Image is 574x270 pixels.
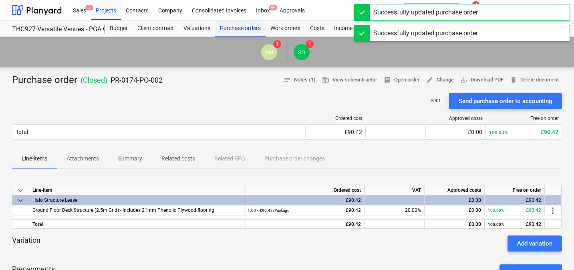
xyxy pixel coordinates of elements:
button: Delete document [507,74,562,86]
button: View subcontractor [319,74,381,86]
span: AM [265,49,273,55]
span: more_vert [548,206,558,215]
div: Send purchase order to accounting [459,96,552,106]
span: SD [298,49,306,55]
small: 100.00% [489,130,508,135]
div: Successfully updated purchase order [373,8,478,17]
div: THG927 Versatile Venues - PGA Golf 2025 [12,25,95,34]
span: business [322,76,329,83]
span: 1 [273,40,281,48]
div: Free on order [485,185,545,195]
div: £90.42 [309,129,362,135]
div: £0.00 [429,129,482,135]
p: Line-items [22,154,47,163]
div: Successfully updated purchase order [373,28,478,38]
div: £90.42 [488,195,541,205]
span: receipt [384,76,391,83]
div: Approved costs [429,116,483,121]
span: View subcontractor [322,75,377,85]
small: 1.00 × £90.42 / Package [248,208,289,213]
a: Valuations [179,20,215,37]
button: Change [423,74,457,86]
p: Variation [12,235,40,252]
div: Free on order [489,116,559,121]
button: Download PDF [457,74,507,86]
span: 1 [306,40,314,48]
span: Notes (1) [284,75,316,85]
div: Purchase order [12,74,163,87]
button: Open order [381,74,423,86]
small: 100.00% [488,208,504,213]
div: VAT [365,185,425,195]
a: Costs [305,20,329,37]
p: Sent : - [431,97,443,104]
button: Send purchase order to accounting [449,93,562,109]
div: £90.42 [488,205,541,215]
span: 9+ [269,5,277,10]
iframe: Chat Widget [534,231,574,270]
span: keyboard_arrow_down [16,186,25,195]
a: Budget [105,20,133,37]
div: £90.42 [488,219,541,229]
span: edit [426,76,433,83]
a: Income [329,20,357,37]
a: Client contract [133,20,179,37]
div: 20.00% [365,205,425,215]
div: £90.42 [248,195,361,205]
div: Total [29,219,244,229]
span: Ground Floor Deck Structure (2.5m Grid) - Includes 21mm Phenolic Plywood flooring [32,207,214,213]
div: Total [16,129,28,135]
div: Aidan Munro [261,44,277,60]
p: ( Closed ) [81,75,107,85]
div: Ordered cost [309,116,363,121]
div: Approved costs [425,185,485,195]
div: £0.00 [428,195,481,205]
div: £90.42 [248,219,361,229]
a: Work orders [266,20,305,37]
span: Delete document [510,75,559,85]
span: notes [284,76,291,83]
div: Line-item [29,185,244,195]
div: £90.42 [248,205,361,215]
div: £0.00 [428,205,481,215]
div: £90.42 [489,129,558,135]
div: Sara Dionis [294,44,310,60]
div: £0.00 [428,219,481,229]
a: Purchase orders [215,20,266,37]
div: Add variation [517,238,552,249]
span: Change [426,75,454,85]
span: keyboard_arrow_down [16,196,25,205]
span: Open order [384,75,420,85]
p: PR-0174-PO-002 [111,75,163,85]
span: delete [510,76,517,83]
small: 100.00% [488,222,504,227]
button: Notes (1) [280,74,319,86]
button: Add variation [508,235,562,252]
p: Summary [118,154,142,163]
span: 5 [85,5,93,10]
p: Attachments [66,154,99,163]
p: Related costs [161,154,195,163]
div: Halo Structure Lease [32,195,241,205]
span: save_alt [460,76,467,83]
span: Download PDF [460,75,504,85]
div: Ordered cost [244,185,365,195]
